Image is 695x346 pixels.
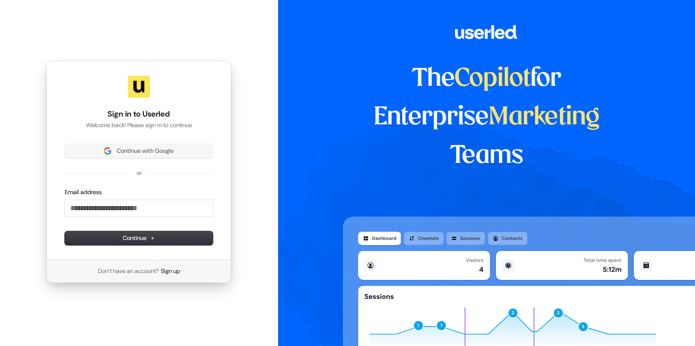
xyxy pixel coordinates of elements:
span: Copilot [455,67,530,91]
button: Sign in with GoogleContinue with Google [65,144,213,158]
span: Continue [123,234,155,242]
span: Continue with Google [117,147,174,155]
p: or [137,169,142,177]
label: Email address [65,188,102,196]
h1: Sign in to Userled [65,109,213,120]
a: Sign up [161,267,180,275]
span: Don’t have an account? [98,267,159,275]
p: Welcome back! Please sign in to continue [65,121,213,129]
img: Sign in with Google [104,147,111,155]
span: Marketing [489,106,600,129]
img: Userled [128,76,150,98]
h1: The for Enterprise Teams [343,60,630,175]
button: Continue [65,231,213,245]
